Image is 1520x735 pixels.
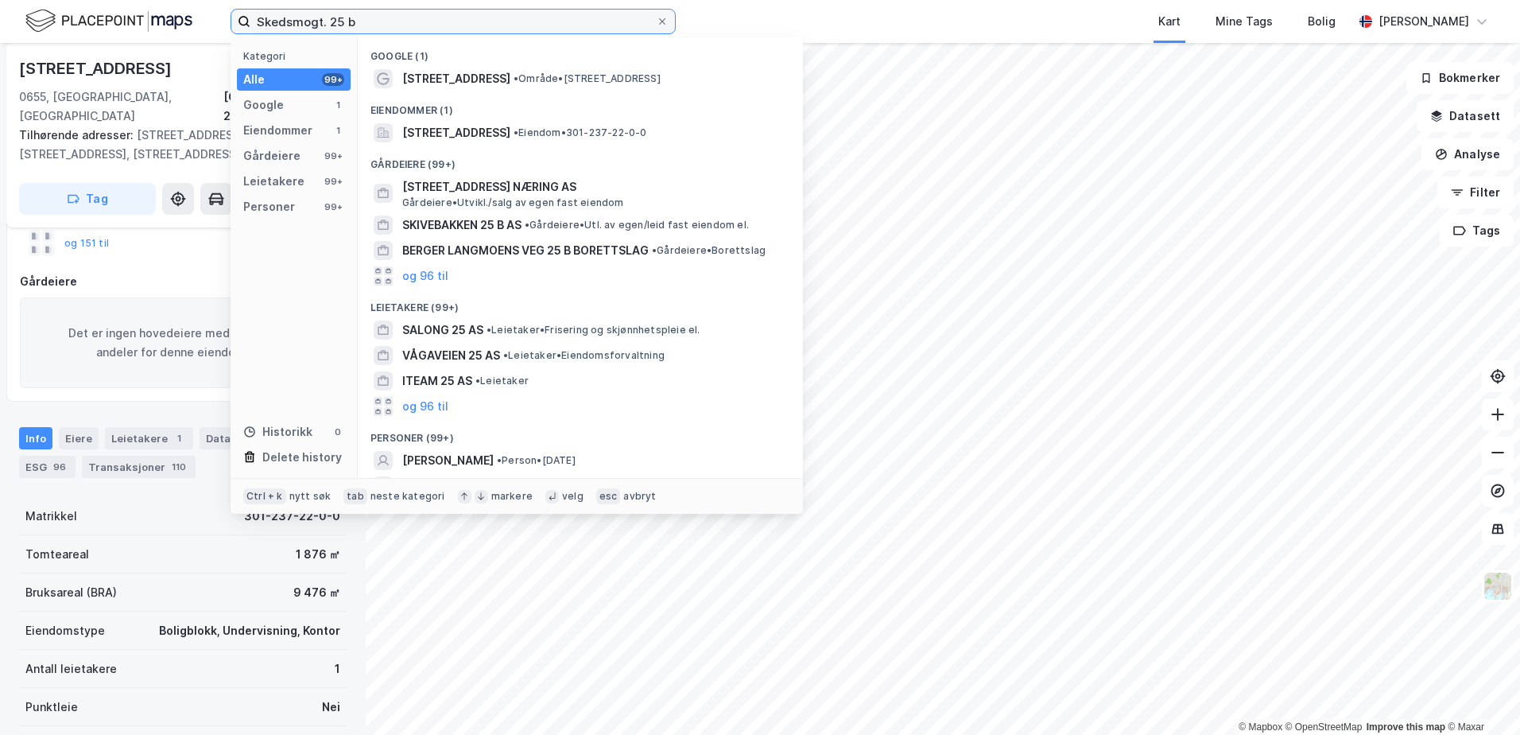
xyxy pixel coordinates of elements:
div: markere [491,490,533,503]
div: Transaksjoner [82,456,196,478]
span: SALONG 25 AS [402,321,483,340]
div: Delete history [262,448,342,467]
div: 0655, [GEOGRAPHIC_DATA], [GEOGRAPHIC_DATA] [19,87,223,126]
input: Søk på adresse, matrikkel, gårdeiere, leietakere eller personer [250,10,656,33]
div: tab [343,488,367,504]
div: [STREET_ADDRESS], [STREET_ADDRESS], [STREET_ADDRESS] [19,126,334,164]
div: 1 [171,430,187,446]
button: Tag [19,183,156,215]
div: Tomteareal [25,545,89,564]
button: og 96 til [402,266,448,286]
div: Historikk [243,422,312,441]
div: Gårdeiere [20,272,346,291]
div: avbryt [623,490,656,503]
div: 1 876 ㎡ [296,545,340,564]
div: Det er ingen hovedeiere med signifikante andeler for denne eiendommen [20,297,346,388]
div: 110 [169,459,189,475]
div: 99+ [322,200,344,213]
span: Tilhørende adresser: [19,128,137,142]
div: 0 [332,426,344,438]
div: Leietakere [105,427,193,449]
div: Boligblokk, Undervisning, Kontor [159,621,340,640]
div: nytt søk [289,490,332,503]
div: Mine Tags [1216,12,1273,31]
span: • [514,126,518,138]
div: Punktleie [25,698,78,717]
span: • [514,72,518,84]
a: OpenStreetMap [1285,721,1363,733]
button: Filter [1437,177,1514,208]
iframe: Chat Widget [1441,659,1520,735]
div: Ctrl + k [243,488,286,504]
button: Bokmerker [1406,62,1514,94]
div: Eiere [59,427,99,449]
div: [STREET_ADDRESS] [19,56,175,81]
div: neste kategori [370,490,445,503]
div: [GEOGRAPHIC_DATA], 237/22 [223,87,347,126]
span: Leietaker [475,375,529,387]
a: Mapbox [1239,721,1282,733]
div: Datasett [200,427,278,449]
a: Improve this map [1367,721,1445,733]
div: Personer [243,197,295,216]
div: Eiendommer [243,121,312,140]
span: Gårdeiere • Utl. av egen/leid fast eiendom el. [525,219,749,231]
div: 99+ [322,175,344,188]
div: Leietakere [243,172,304,191]
div: 96 [50,459,69,475]
div: 301-237-22-0-0 [244,507,340,526]
div: Bruksareal (BRA) [25,583,117,602]
div: [PERSON_NAME] [1378,12,1469,31]
span: SKIVEBAKKEN 25 B AS [402,216,522,235]
div: Eiendommer (1) [358,91,803,120]
span: • [497,454,502,466]
img: logo.f888ab2527a4732fd821a326f86c7f29.svg [25,7,192,35]
div: Kontrollprogram for chat [1441,659,1520,735]
button: Tags [1440,215,1514,247]
div: Bolig [1308,12,1336,31]
span: BERGER LANGMOENS VEG 25 B BORETTSLAG [402,241,649,260]
div: 99+ [322,150,344,162]
div: Eiendomstype [25,621,105,640]
span: ITEAM 25 AS [402,371,472,391]
button: Analyse [1421,138,1514,170]
div: 1 [332,99,344,111]
span: Eiendom • 301-237-22-0-0 [514,126,647,139]
div: Nei [322,698,340,717]
div: Gårdeiere [243,146,301,165]
div: Google (1) [358,37,803,66]
div: 99+ [322,73,344,86]
span: Gårdeiere • Borettslag [652,244,766,257]
span: • [652,244,657,256]
span: Leietaker • Frisering og skjønnhetspleie el. [487,324,700,336]
span: • [475,375,480,387]
div: ESG [19,456,76,478]
img: Z [1483,571,1513,601]
div: Matrikkel [25,507,77,526]
div: Kart [1158,12,1181,31]
span: Område • [STREET_ADDRESS] [514,72,661,85]
div: Antall leietakere [25,659,117,679]
div: Kategori [243,50,351,62]
span: • [503,349,508,361]
button: Datasett [1417,100,1514,132]
div: velg [562,490,584,503]
div: 9 476 ㎡ [293,583,340,602]
div: Leietakere (99+) [358,289,803,317]
span: • [525,219,529,231]
div: 1 [332,124,344,137]
span: Gårdeiere • Utvikl./salg av egen fast eiendom [402,196,624,209]
span: [PERSON_NAME] [402,476,494,496]
div: Info [19,427,52,449]
span: [STREET_ADDRESS] [402,69,510,88]
button: og 96 til [402,397,448,416]
div: Gårdeiere (99+) [358,146,803,174]
span: [STREET_ADDRESS] [402,123,510,142]
span: Person • [DATE] [497,454,576,467]
div: Alle [243,70,265,89]
div: Personer (99+) [358,419,803,448]
span: [PERSON_NAME] [402,451,494,470]
span: VÅGAVEIEN 25 AS [402,346,500,365]
span: [STREET_ADDRESS] NÆRING AS [402,177,784,196]
span: Leietaker • Eiendomsforvaltning [503,349,665,362]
